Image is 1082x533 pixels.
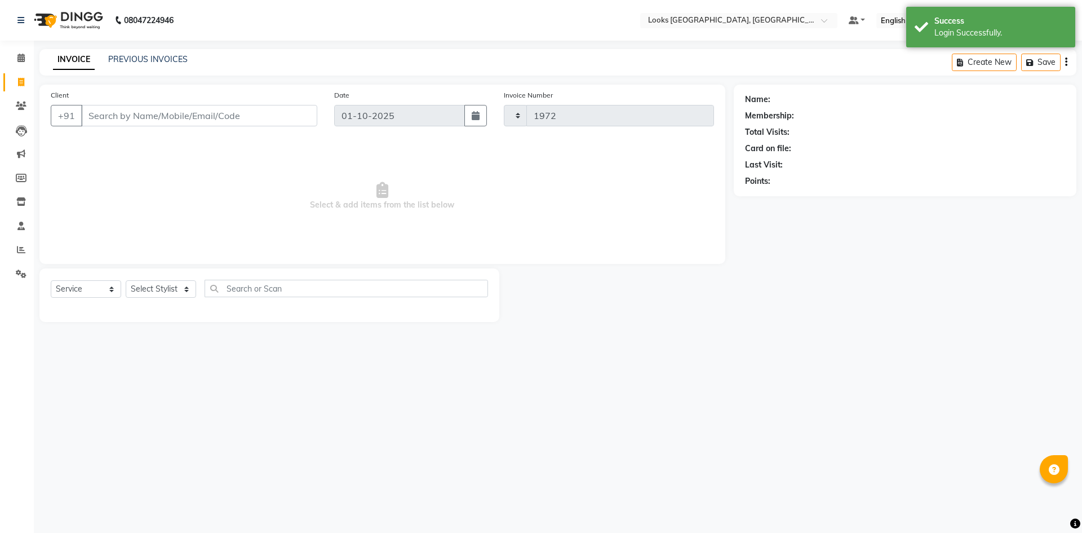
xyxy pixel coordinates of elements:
[745,94,770,105] div: Name:
[952,54,1017,71] button: Create New
[205,280,488,297] input: Search or Scan
[745,126,790,138] div: Total Visits:
[934,27,1067,39] div: Login Successfully.
[108,54,188,64] a: PREVIOUS INVOICES
[29,5,106,36] img: logo
[934,15,1067,27] div: Success
[745,159,783,171] div: Last Visit:
[51,140,714,253] span: Select & add items from the list below
[745,143,791,155] div: Card on file:
[51,105,82,126] button: +91
[745,175,770,187] div: Points:
[81,105,317,126] input: Search by Name/Mobile/Email/Code
[51,90,69,100] label: Client
[53,50,95,70] a: INVOICE
[124,5,174,36] b: 08047224946
[504,90,553,100] label: Invoice Number
[1021,54,1061,71] button: Save
[745,110,794,122] div: Membership:
[334,90,349,100] label: Date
